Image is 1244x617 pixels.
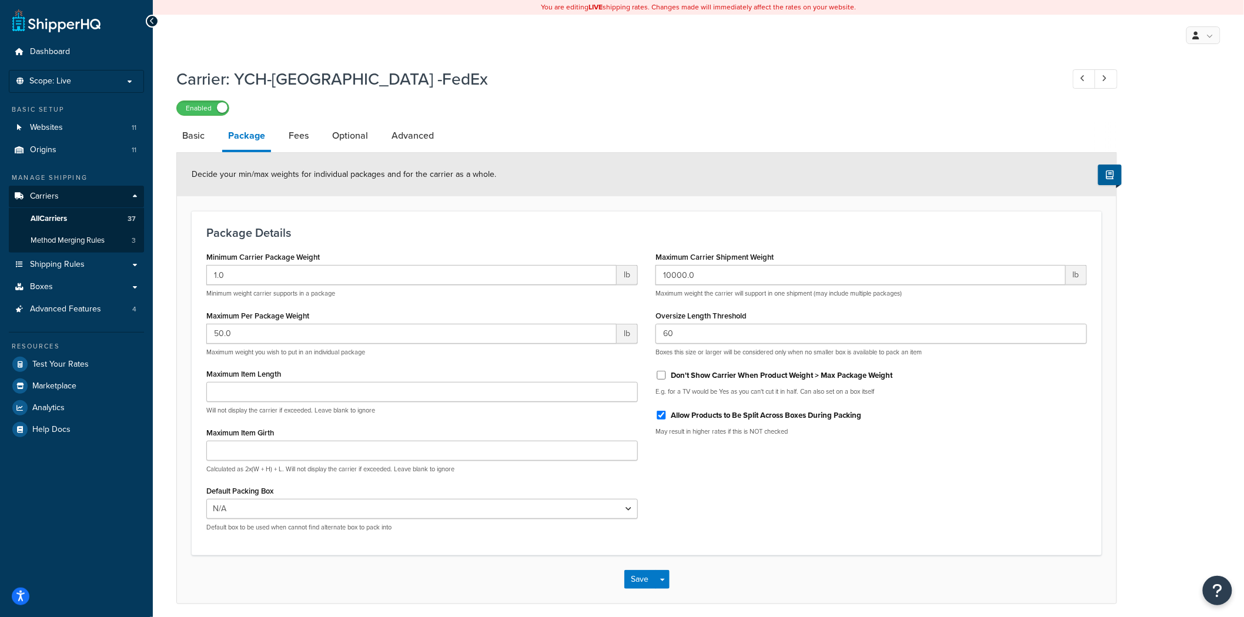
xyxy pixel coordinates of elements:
h1: Carrier: YCH-[GEOGRAPHIC_DATA] -FedEx [176,68,1051,90]
label: Default Packing Box [206,487,273,495]
span: 3 [132,236,136,246]
a: Fees [283,122,315,150]
p: Will not display the carrier if exceeded. Leave blank to ignore [206,406,638,415]
button: Show Help Docs [1098,165,1122,185]
p: Maximum weight you wish to put in an individual package [206,348,638,357]
span: Test Your Rates [32,360,89,370]
a: Websites11 [9,117,144,139]
a: AllCarriers37 [9,208,144,230]
h3: Package Details [206,226,1087,239]
span: lb [617,324,638,344]
a: Marketplace [9,375,144,397]
span: All Carriers [31,214,67,224]
label: Don't Show Carrier When Product Weight > Max Package Weight [671,370,892,381]
a: Help Docs [9,419,144,440]
label: Enabled [177,101,229,115]
span: lb [1066,265,1087,285]
a: Optional [326,122,374,150]
li: Advanced Features [9,299,144,320]
p: Default box to be used when cannot find alternate box to pack into [206,523,638,532]
span: Method Merging Rules [31,236,105,246]
span: 4 [132,304,136,314]
a: Boxes [9,276,144,298]
b: LIVE [588,2,603,12]
li: Method Merging Rules [9,230,144,252]
button: Save [624,570,656,589]
a: Origins11 [9,139,144,161]
div: Resources [9,341,144,351]
span: Websites [30,123,63,133]
a: Carriers [9,186,144,207]
div: Basic Setup [9,105,144,115]
a: Analytics [9,397,144,418]
span: Help Docs [32,425,71,435]
a: Shipping Rules [9,254,144,276]
span: Analytics [32,403,65,413]
label: Oversize Length Threshold [656,311,747,320]
span: Boxes [30,282,53,292]
a: Dashboard [9,41,144,63]
span: Advanced Features [30,304,101,314]
p: Calculated as 2x(W + H) + L. Will not display the carrier if exceeded. Leave blank to ignore [206,465,638,474]
a: Method Merging Rules3 [9,230,144,252]
a: Package [222,122,271,152]
span: Decide your min/max weights for individual packages and for the carrier as a whole. [192,168,496,180]
li: Carriers [9,186,144,253]
label: Minimum Carrier Package Weight [206,253,320,261]
span: Marketplace [32,381,76,391]
a: Test Your Rates [9,354,144,375]
span: 11 [132,145,136,155]
p: Minimum weight carrier supports in a package [206,289,638,298]
p: May result in higher rates if this is NOT checked [656,427,1087,436]
li: Websites [9,117,144,139]
a: Basic [176,122,210,150]
span: Shipping Rules [30,260,85,270]
label: Maximum Carrier Shipment Weight [656,253,774,261]
label: Maximum Item Girth [206,428,274,437]
span: lb [617,265,638,285]
a: Advanced [386,122,440,150]
label: Allow Products to Be Split Across Boxes During Packing [671,410,861,421]
a: Next Record [1095,69,1118,89]
a: Advanced Features4 [9,299,144,320]
div: Manage Shipping [9,173,144,183]
span: 11 [132,123,136,133]
span: Scope: Live [29,76,71,86]
p: Boxes this size or larger will be considered only when no smaller box is available to pack an item [656,348,1087,357]
button: Open Resource Center [1203,576,1232,605]
span: 37 [128,214,136,224]
p: Maximum weight the carrier will support in one shipment (may include multiple packages) [656,289,1087,298]
span: Carriers [30,192,59,202]
label: Maximum Per Package Weight [206,311,309,320]
label: Maximum Item Length [206,370,281,378]
span: Dashboard [30,47,70,57]
p: E.g. for a TV would be Yes as you can't cut it in half. Can also set on a box itself [656,387,1087,396]
span: Origins [30,145,56,155]
li: Origins [9,139,144,161]
a: Previous Record [1073,69,1096,89]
